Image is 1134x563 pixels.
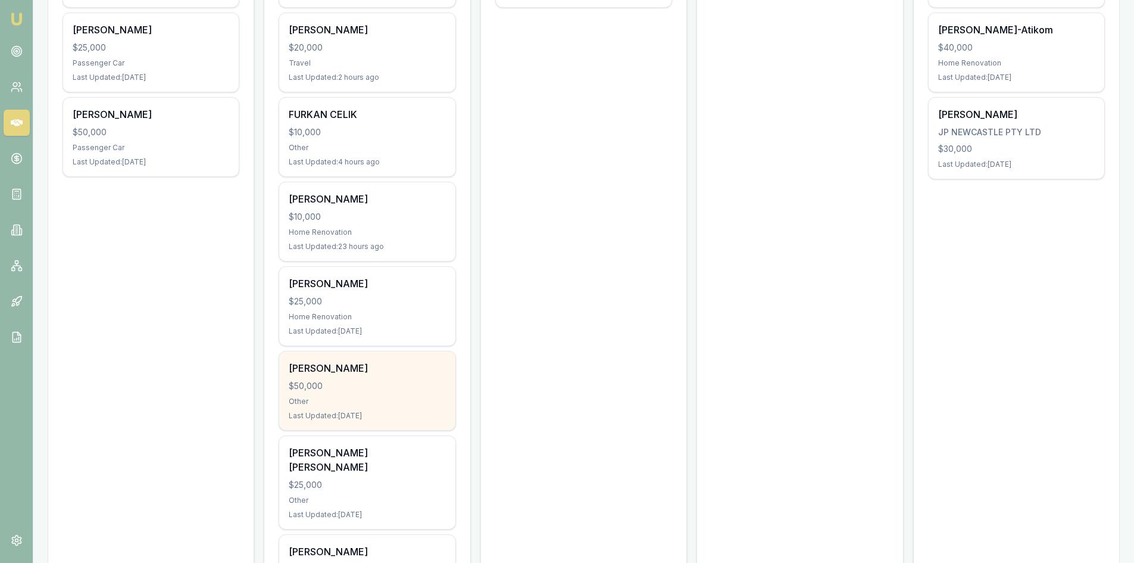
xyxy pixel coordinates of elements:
div: [PERSON_NAME] [289,276,445,291]
div: Last Updated: 23 hours ago [289,242,445,251]
div: $50,000 [73,126,229,138]
div: Other [289,496,445,505]
div: Last Updated: [DATE] [938,160,1095,169]
div: Passenger Car [73,58,229,68]
img: emu-icon-u.png [10,12,24,26]
div: $10,000 [289,126,445,138]
div: $50,000 [289,380,445,392]
div: Passenger Car [73,143,229,153]
div: Last Updated: [DATE] [73,73,229,82]
div: $25,000 [289,296,445,307]
div: Home Renovation [289,228,445,237]
div: Other [289,397,445,406]
div: $40,000 [938,42,1095,54]
div: Home Renovation [938,58,1095,68]
div: $25,000 [73,42,229,54]
div: [PERSON_NAME]-Atikom [938,23,1095,37]
div: [PERSON_NAME] [289,192,445,206]
div: $30,000 [938,143,1095,155]
div: JP NEWCASTLE PTY LTD [938,126,1095,138]
div: Last Updated: 4 hours ago [289,157,445,167]
div: $25,000 [289,479,445,491]
div: [PERSON_NAME] [289,361,445,375]
div: Home Renovation [289,312,445,322]
div: [PERSON_NAME] [289,23,445,37]
div: Last Updated: [DATE] [938,73,1095,82]
div: $10,000 [289,211,445,223]
div: Other [289,143,445,153]
div: $20,000 [289,42,445,54]
div: Last Updated: 2 hours ago [289,73,445,82]
div: [PERSON_NAME] [73,107,229,122]
div: [PERSON_NAME] [73,23,229,37]
div: [PERSON_NAME] [938,107,1095,122]
div: [PERSON_NAME] [PERSON_NAME] [289,446,445,474]
div: Last Updated: [DATE] [289,510,445,520]
div: Last Updated: [DATE] [289,411,445,421]
div: FURKAN CELIK [289,107,445,122]
div: Travel [289,58,445,68]
div: [PERSON_NAME] [289,545,445,559]
div: Last Updated: [DATE] [73,157,229,167]
div: Last Updated: [DATE] [289,326,445,336]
